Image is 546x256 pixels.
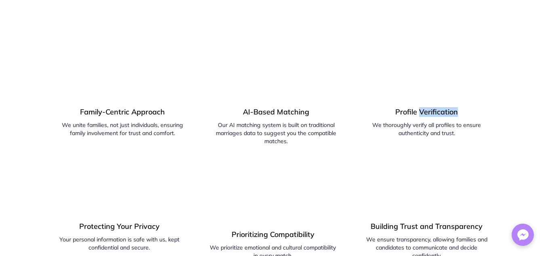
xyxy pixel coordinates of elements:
span: Profile Verification [395,107,458,116]
span: Building Trust and Transparency [371,222,483,231]
span: Protecting Your Privacy [79,222,160,231]
span: Family-Centric Approach [80,107,165,116]
p: We unite families, not just individuals, ensuring family involvement for trust and comfort. [55,121,191,137]
span: Prioritizing Compatibility [232,230,314,239]
img: Messenger [515,227,531,243]
p: Our AI matching system is built on traditional marriages data to suggest you the compatible matches. [208,121,344,145]
span: Your personal information is safe with us, kept confidential and secure. [59,236,179,251]
span: We thoroughly verify all profiles to ensure authenticity and trust. [372,121,481,137]
span: AI-Based Matching [243,107,309,116]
